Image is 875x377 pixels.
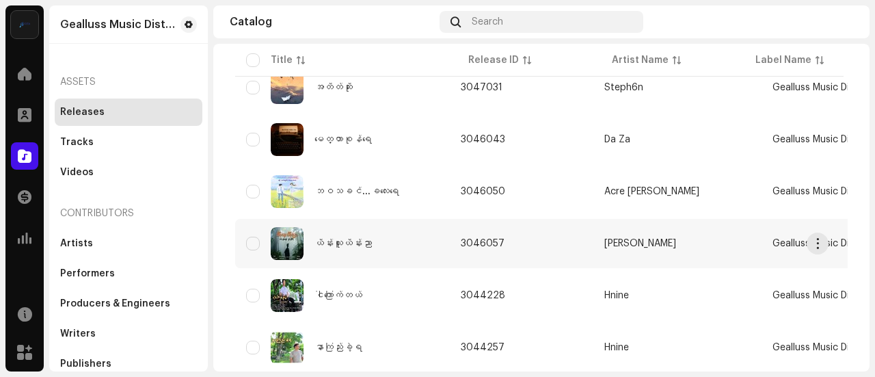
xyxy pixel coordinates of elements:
[461,343,504,352] span: 3044257
[461,83,502,92] span: 3047031
[461,239,504,248] span: 3046057
[604,239,751,248] span: Khun GeeRee
[60,167,94,178] div: Videos
[314,291,362,300] div: ငါကြောက်တယ်
[271,53,293,67] div: Title
[604,135,630,144] div: Da Za
[604,135,751,144] span: Da Za
[472,16,503,27] span: Search
[604,291,751,300] span: Hnine
[11,11,38,38] img: ef15aa5b-e20a-4b5c-9b69-724c15fb7de9
[314,343,362,352] div: နာကြည်းခဲ့ရ
[271,279,304,312] img: dac7c37c-bab8-4ab1-a8ba-725700c8fd08
[271,71,304,104] img: 3c57e77a-ba5f-4a7c-aad0-0536e5789095
[604,343,751,352] span: Hnine
[314,135,372,144] div: မေတ္တာစုန်ရေ
[755,53,811,67] div: Label Name
[55,290,202,317] re-m-nav-item: Producers & Engineers
[55,66,202,99] re-a-nav-header: Assets
[604,83,643,92] div: Steph6n
[314,239,372,248] div: ယိန်းယူးယိန်းညာ
[271,331,304,364] img: 658de582-3477-4172-a0c2-f34006a22bc6
[60,107,105,118] div: Releases
[55,129,202,156] re-m-nav-item: Tracks
[60,298,170,309] div: Producers & Engineers
[230,16,434,27] div: Catalog
[271,227,304,260] img: f61c1fe9-1fa6-40a7-a491-abe66138fbd3
[461,291,505,300] span: 3044228
[60,359,111,369] div: Publishers
[55,159,202,186] re-m-nav-item: Videos
[604,239,676,248] div: [PERSON_NAME]
[55,260,202,287] re-m-nav-item: Performers
[55,320,202,348] re-m-nav-item: Writers
[271,175,304,208] img: 22e0157e-daa5-4801-a9de-4708d90e55cc
[604,83,751,92] span: Steph6n
[461,135,505,144] span: 3046043
[55,99,202,126] re-m-nav-item: Releases
[461,187,505,196] span: 3046050
[612,53,669,67] div: Artist Name
[831,11,853,33] img: 7e4e612c-8fc9-4e70-ba30-780837b5408d
[60,238,93,249] div: Artists
[604,343,629,352] div: Hnine
[55,197,202,230] re-a-nav-header: Contributors
[271,123,304,156] img: a0dde7da-d8d1-45c6-bf4d-7ce30edd0092
[314,187,399,196] div: ဘဝသခင်...ခလေးရေ
[55,230,202,257] re-m-nav-item: Artists
[604,187,699,196] div: Acre [PERSON_NAME]
[60,268,115,279] div: Performers
[604,291,629,300] div: Hnine
[604,187,751,196] span: Acre Rex
[468,53,519,67] div: Release ID
[314,83,353,92] div: အတိတ်ဆိုး
[60,137,94,148] div: Tracks
[60,19,175,30] div: Gealluss Music Distribution
[60,328,96,339] div: Writers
